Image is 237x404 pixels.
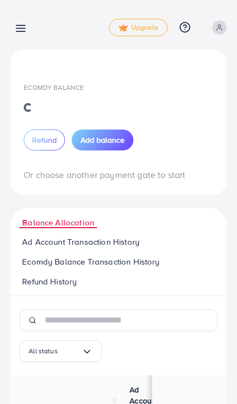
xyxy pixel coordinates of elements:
button: Refund [24,130,65,150]
span: Ad Account Transaction History [22,236,139,248]
img: tick [118,24,128,32]
span: Upgrade [118,24,158,32]
span: Refund [32,134,57,146]
button: Add balance [72,130,133,150]
span: Add balance [80,134,125,146]
span: Refund History [22,276,77,288]
p: Or choose another payment gate to start [24,168,213,181]
span: Balance Allocation [22,217,94,229]
span: All status [29,344,58,358]
div: Search for option [19,340,102,362]
span: Ecomdy Balance [24,83,84,92]
span: Ecomdy Balance Transaction History [22,256,159,268]
input: Search for option [58,344,82,358]
a: tickUpgrade [109,19,168,36]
